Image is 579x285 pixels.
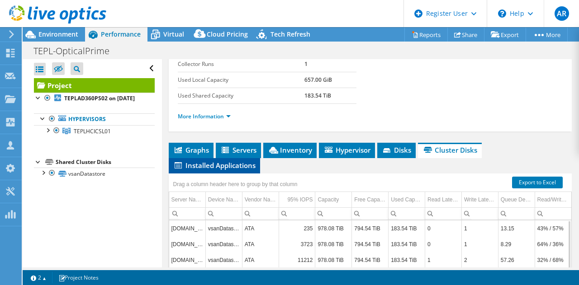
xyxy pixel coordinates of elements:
[279,252,315,268] td: Column 95% IOPS, Value 11212
[315,252,352,268] td: Column Capacity, Value 978.08 TiB
[535,192,571,208] td: Read/Write ratio Column
[461,192,498,208] td: Write Latency Column
[425,236,462,252] td: Column Read Latency, Value 0
[38,30,78,38] span: Environment
[555,6,569,21] span: AR
[56,157,155,168] div: Shared Cluster Disks
[382,145,411,154] span: Disks
[315,220,352,236] td: Column Capacity, Value 978.08 TiB
[535,207,571,220] td: Column Read/Write ratio, Filter cell
[178,60,304,69] label: Collector Runs
[279,220,315,236] td: Column 95% IOPS, Value 235
[323,145,370,154] span: Hypervisor
[425,252,462,268] td: Column Read Latency, Value 1
[34,93,155,104] a: TEPLAD360PS02 on [DATE]
[537,194,569,205] div: Read/Write ratio
[242,236,279,252] td: Column Vendor Name*, Value ATA
[163,30,184,38] span: Virtual
[315,207,352,220] td: Column Capacity, Filter cell
[535,236,571,252] td: Column Read/Write ratio, Value 64% / 36%
[205,252,242,268] td: Column Device Name, Value vsanDatastore
[464,194,496,205] div: Write Latency
[205,220,242,236] td: Column Device Name, Value vsanDatastore
[245,194,276,205] div: Vendor Name*
[389,252,425,268] td: Column Used Capacity, Value 183.54 TiB
[178,112,231,120] a: More Information
[169,236,206,252] td: Column Server Name(s), Value teplhciesxi07.tataelectronics.co.in
[352,207,389,220] td: Column Free Capacity, Filter cell
[461,207,498,220] td: Column Write Latency, Filter cell
[498,252,535,268] td: Column Queue Depth, Value 57.26
[29,46,123,56] h1: TEPL-OpticalPrime
[34,125,155,137] a: TEPLHCICSL01
[205,192,242,208] td: Device Name Column
[389,207,425,220] td: Column Used Capacity, Filter cell
[461,220,498,236] td: Column Write Latency, Value 1
[64,94,135,102] b: TEPLAD360PS02 on [DATE]
[501,194,532,205] div: Queue Depth
[74,127,111,135] span: TEPLHCICSL01
[422,145,477,154] span: Cluster Disks
[220,145,256,154] span: Servers
[447,28,484,42] a: Share
[304,92,331,99] b: 183.54 TiB
[34,113,155,125] a: Hypervisors
[173,161,256,170] span: Installed Applications
[318,194,339,205] div: Capacity
[178,91,304,100] label: Used Shared Capacity
[304,76,332,84] b: 657.00 GiB
[404,28,448,42] a: Reports
[268,145,312,154] span: Inventory
[498,220,535,236] td: Column Queue Depth, Value 13.15
[279,207,315,220] td: Column 95% IOPS, Filter cell
[498,9,506,18] svg: \n
[389,220,425,236] td: Column Used Capacity, Value 183.54 TiB
[425,220,462,236] td: Column Read Latency, Value 0
[207,30,248,38] span: Cloud Pricing
[389,192,425,208] td: Used Capacity Column
[169,220,206,236] td: Column Server Name(s), Value teplhciesxi09.tataelectronics.co.in
[52,272,105,283] a: Project Notes
[498,207,535,220] td: Column Queue Depth, Filter cell
[242,220,279,236] td: Column Vendor Name*, Value ATA
[205,207,242,220] td: Column Device Name, Filter cell
[287,194,313,205] div: 95% IOPS
[24,272,52,283] a: 2
[169,252,206,268] td: Column Server Name(s), Value teplhciesxi13.tataelectronics.co.in
[279,236,315,252] td: Column 95% IOPS, Value 3723
[173,145,209,154] span: Graphs
[171,178,300,191] div: Drag a column header here to group by that column
[389,236,425,252] td: Column Used Capacity, Value 183.54 TiB
[425,207,462,220] td: Column Read Latency, Filter cell
[242,252,279,268] td: Column Vendor Name*, Value ATA
[461,236,498,252] td: Column Write Latency, Value 1
[461,252,498,268] td: Column Write Latency, Value 2
[352,252,389,268] td: Column Free Capacity, Value 794.54 TiB
[352,220,389,236] td: Column Free Capacity, Value 794.54 TiB
[354,194,386,205] div: Free Capacity
[169,207,206,220] td: Column Server Name(s), Filter cell
[304,60,308,68] b: 1
[208,194,240,205] div: Device Name
[34,78,155,93] a: Project
[512,177,563,188] a: Export to Excel
[205,236,242,252] td: Column Device Name, Value vsanDatastore
[427,194,459,205] div: Read Latency
[279,192,315,208] td: 95% IOPS Column
[535,252,571,268] td: Column Read/Write ratio, Value 32% / 68%
[34,168,155,179] a: vsanDatastore
[535,220,571,236] td: Column Read/Write ratio, Value 43% / 57%
[101,30,141,38] span: Performance
[352,192,389,208] td: Free Capacity Column
[271,30,310,38] span: Tech Refresh
[171,194,203,205] div: Server Name(s)
[526,28,568,42] a: More
[484,28,526,42] a: Export
[315,236,352,252] td: Column Capacity, Value 978.08 TiB
[425,192,462,208] td: Read Latency Column
[242,207,279,220] td: Column Vendor Name*, Filter cell
[178,75,304,84] label: Used Local Capacity
[169,192,206,208] td: Server Name(s) Column
[391,194,422,205] div: Used Capacity
[498,192,535,208] td: Queue Depth Column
